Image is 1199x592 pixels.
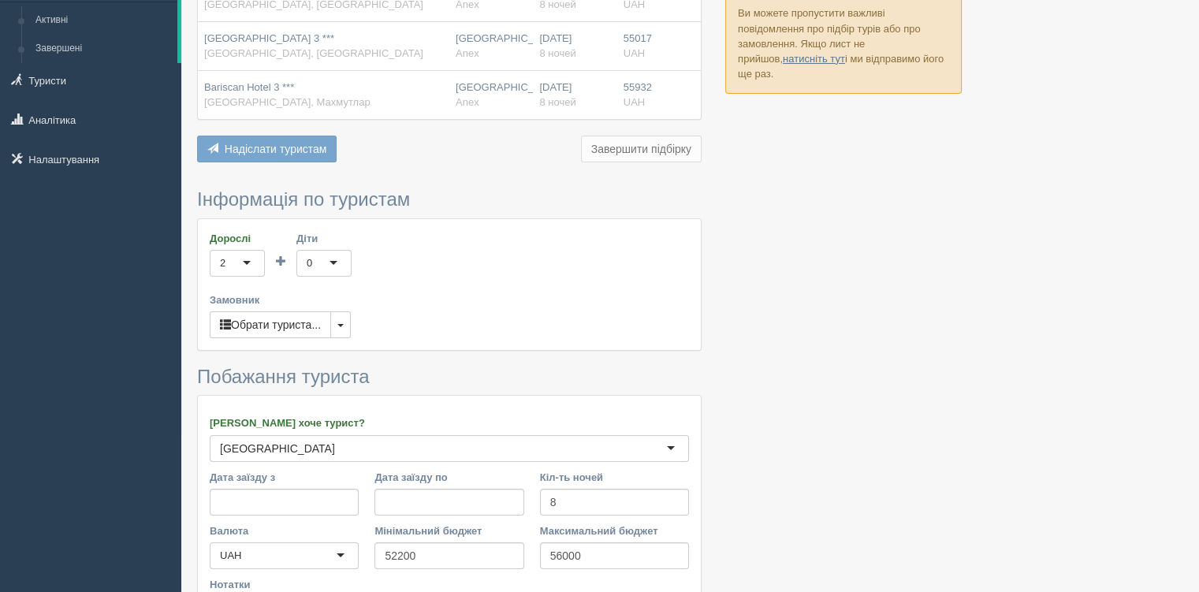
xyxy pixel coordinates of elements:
[210,311,331,338] button: Обрати туриста...
[28,6,177,35] a: Активні
[374,523,523,538] label: Мінімальний бюджет
[197,189,702,210] h3: Інформація по туристам
[210,292,689,307] label: Замовник
[624,32,652,44] span: 55017
[539,80,610,110] div: [DATE]
[456,47,479,59] span: Anex
[220,548,241,564] div: UAH
[374,470,523,485] label: Дата заїзду по
[296,231,352,246] label: Діти
[307,255,312,271] div: 0
[204,96,370,108] span: [GEOGRAPHIC_DATA], Махмутлар
[783,53,845,65] a: натисніть тут
[210,231,265,246] label: Дорослі
[197,366,370,387] span: Побажання туриста
[210,523,359,538] label: Валюта
[540,470,689,485] label: Кіл-ть ночей
[225,143,327,155] span: Надіслати туристам
[539,32,610,61] div: [DATE]
[624,47,645,59] span: UAH
[540,523,689,538] label: Максимальний бюджет
[210,577,689,592] label: Нотатки
[540,489,689,516] input: 7-10 або 7,10,14
[210,415,689,430] label: [PERSON_NAME] хоче турист?
[220,441,335,456] div: [GEOGRAPHIC_DATA]
[539,96,575,108] span: 8 ночей
[28,35,177,63] a: Завершені
[581,136,702,162] button: Завершити підбірку
[456,32,527,61] div: [GEOGRAPHIC_DATA]
[204,47,423,59] span: [GEOGRAPHIC_DATA], [GEOGRAPHIC_DATA]
[210,470,359,485] label: Дата заїзду з
[220,255,225,271] div: 2
[197,136,337,162] button: Надіслати туристам
[624,96,645,108] span: UAH
[624,81,652,93] span: 55932
[456,80,527,110] div: [GEOGRAPHIC_DATA]
[456,96,479,108] span: Anex
[539,47,575,59] span: 8 ночей
[204,81,294,93] span: Bariscan Hotel 3 ***
[204,32,334,44] span: [GEOGRAPHIC_DATA] 3 ***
